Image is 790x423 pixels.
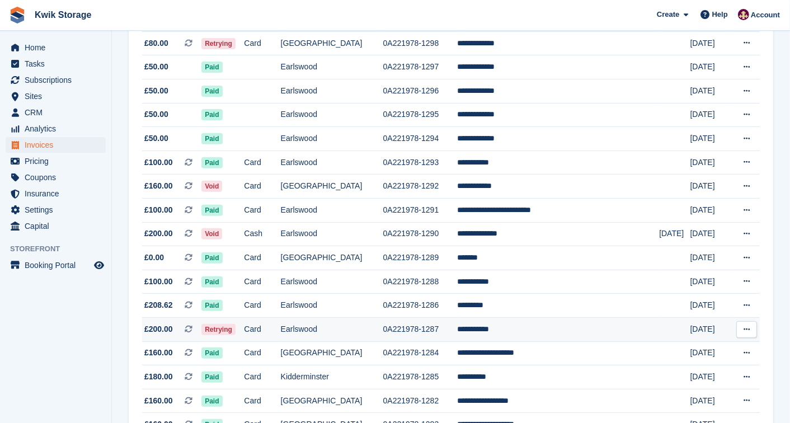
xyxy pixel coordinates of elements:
[201,181,222,192] span: Void
[659,222,690,246] td: [DATE]
[6,218,106,234] a: menu
[281,55,383,79] td: Earlswood
[201,276,222,288] span: Paid
[281,389,383,413] td: [GEOGRAPHIC_DATA]
[144,371,173,383] span: £180.00
[690,270,731,294] td: [DATE]
[751,10,780,21] span: Account
[144,228,173,239] span: £200.00
[201,205,222,216] span: Paid
[383,270,457,294] td: 0A221978-1288
[6,170,106,185] a: menu
[281,79,383,104] td: Earlswood
[244,199,280,223] td: Card
[690,246,731,270] td: [DATE]
[383,127,457,151] td: 0A221978-1294
[201,347,222,359] span: Paid
[281,294,383,318] td: Earlswood
[281,222,383,246] td: Earlswood
[690,365,731,389] td: [DATE]
[25,186,92,201] span: Insurance
[6,105,106,120] a: menu
[201,324,236,335] span: Retrying
[25,257,92,273] span: Booking Portal
[6,40,106,55] a: menu
[281,341,383,365] td: [GEOGRAPHIC_DATA]
[201,38,236,49] span: Retrying
[6,257,106,273] a: menu
[281,270,383,294] td: Earlswood
[281,246,383,270] td: [GEOGRAPHIC_DATA]
[201,109,222,120] span: Paid
[690,127,731,151] td: [DATE]
[281,151,383,175] td: Earlswood
[712,9,728,20] span: Help
[281,127,383,151] td: Earlswood
[6,56,106,72] a: menu
[281,31,383,55] td: [GEOGRAPHIC_DATA]
[738,9,749,20] img: ellie tragonette
[281,103,383,127] td: Earlswood
[690,151,731,175] td: [DATE]
[144,323,173,335] span: £200.00
[144,157,173,168] span: £100.00
[25,56,92,72] span: Tasks
[657,9,679,20] span: Create
[25,218,92,234] span: Capital
[25,40,92,55] span: Home
[144,109,168,120] span: £50.00
[281,317,383,341] td: Earlswood
[383,199,457,223] td: 0A221978-1291
[201,396,222,407] span: Paid
[201,252,222,264] span: Paid
[144,252,164,264] span: £0.00
[383,341,457,365] td: 0A221978-1284
[281,199,383,223] td: Earlswood
[690,317,731,341] td: [DATE]
[144,204,173,216] span: £100.00
[25,88,92,104] span: Sites
[690,294,731,318] td: [DATE]
[25,121,92,137] span: Analytics
[25,72,92,88] span: Subscriptions
[144,180,173,192] span: £160.00
[383,79,457,104] td: 0A221978-1296
[690,103,731,127] td: [DATE]
[6,202,106,218] a: menu
[10,243,111,255] span: Storefront
[281,365,383,389] td: Kidderminster
[244,294,280,318] td: Card
[25,137,92,153] span: Invoices
[244,175,280,199] td: Card
[244,31,280,55] td: Card
[201,133,222,144] span: Paid
[244,151,280,175] td: Card
[6,186,106,201] a: menu
[383,175,457,199] td: 0A221978-1292
[690,31,731,55] td: [DATE]
[25,153,92,169] span: Pricing
[144,276,173,288] span: £100.00
[383,365,457,389] td: 0A221978-1285
[144,347,173,359] span: £160.00
[25,105,92,120] span: CRM
[690,341,731,365] td: [DATE]
[201,228,222,239] span: Void
[383,31,457,55] td: 0A221978-1298
[244,222,280,246] td: Cash
[25,170,92,185] span: Coupons
[244,341,280,365] td: Card
[690,389,731,413] td: [DATE]
[201,157,222,168] span: Paid
[6,121,106,137] a: menu
[244,246,280,270] td: Card
[201,372,222,383] span: Paid
[144,395,173,407] span: £160.00
[201,300,222,311] span: Paid
[244,365,280,389] td: Card
[30,6,96,24] a: Kwik Storage
[6,88,106,104] a: menu
[383,103,457,127] td: 0A221978-1295
[9,7,26,23] img: stora-icon-8386f47178a22dfd0bd8f6a31ec36ba5ce8667c1dd55bd0f319d3a0aa187defe.svg
[383,222,457,246] td: 0A221978-1290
